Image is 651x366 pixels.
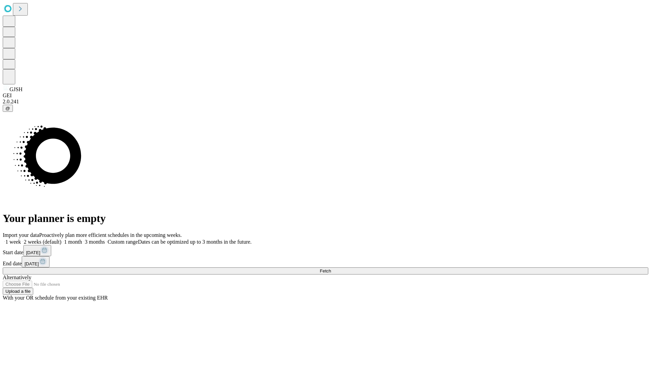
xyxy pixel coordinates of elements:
button: @ [3,105,13,112]
span: With your OR schedule from your existing EHR [3,295,108,301]
h1: Your planner is empty [3,212,648,225]
span: [DATE] [26,250,40,255]
span: 1 month [64,239,82,245]
span: [DATE] [24,261,39,266]
span: Custom range [107,239,138,245]
div: Start date [3,245,648,256]
span: Fetch [320,268,331,273]
span: 1 week [5,239,21,245]
span: 3 months [85,239,105,245]
span: 2 weeks (default) [24,239,61,245]
span: Proactively plan more efficient schedules in the upcoming weeks. [39,232,182,238]
div: GEI [3,93,648,99]
span: Import your data [3,232,39,238]
span: Alternatively [3,274,31,280]
button: [DATE] [23,245,51,256]
button: Fetch [3,267,648,274]
span: Dates can be optimized up to 3 months in the future. [138,239,252,245]
div: End date [3,256,648,267]
span: @ [5,106,10,111]
button: Upload a file [3,288,33,295]
span: GJSH [9,86,22,92]
div: 2.0.241 [3,99,648,105]
button: [DATE] [22,256,50,267]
